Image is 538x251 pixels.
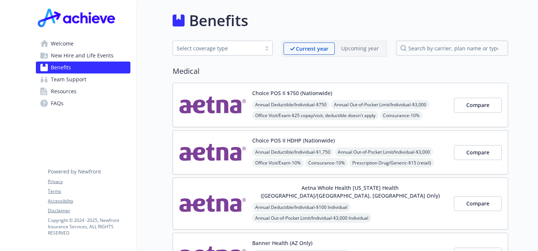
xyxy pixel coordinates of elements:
a: FAQs [36,97,130,109]
span: Compare [466,200,489,207]
span: Annual Deductible/Individual - $750 [252,100,330,109]
button: Aetna Whole Health [US_STATE] Health ([GEOGRAPHIC_DATA]/[GEOGRAPHIC_DATA], [GEOGRAPHIC_DATA] Only) [252,184,448,200]
button: Choice POS II $750 (Nationwide) [252,89,332,97]
span: New Hire and Life Events [51,50,114,62]
button: Choice POS II HDHP (Nationwide) [252,137,335,144]
span: Annual Deductible/Individual - $100 Individual [252,203,350,212]
h2: Medical [173,66,508,77]
a: Welcome [36,38,130,50]
span: Resources [51,85,77,97]
img: Aetna Inc carrier logo [179,137,246,168]
a: Benefits [36,62,130,73]
a: Resources [36,85,130,97]
p: Copyright © 2024 - 2025 , Newfront Insurance Services, ALL RIGHTS RESERVED [48,217,130,236]
a: Terms [48,188,130,195]
span: Annual Out-of-Pocket Limit/Individual - $3,000 [331,100,429,109]
button: Compare [454,145,502,160]
span: Benefits [51,62,71,73]
span: Annual Out-of-Pocket Limit/Individual - $3,000 [335,147,433,157]
span: Upcoming year [335,43,385,55]
a: New Hire and Life Events [36,50,130,62]
span: Office Visit/Exam - 10% [252,158,304,167]
div: Select coverage type [177,44,257,52]
span: Coinsurance - 10% [305,158,348,167]
a: Disclaimer [48,207,130,214]
span: Compare [466,101,489,109]
p: Current year [296,45,328,53]
span: Prescription Drug/Generic - $15 (retail) [349,158,434,167]
h1: Benefits [189,9,248,32]
a: Privacy [48,178,130,185]
button: Compare [454,196,502,211]
span: Compare [466,149,489,156]
span: Coinsurance - 10% [380,111,423,120]
button: Banner Health (AZ Only) [252,239,312,247]
span: Team Support [51,73,86,85]
img: Aetna Inc carrier logo [179,89,246,121]
input: search by carrier, plan name or type [396,41,508,56]
p: Upcoming year [341,44,379,52]
span: Annual Out-of-Pocket Limit/Individual - $3,000 Individual [252,213,371,223]
span: Welcome [51,38,74,50]
span: Annual Deductible/Individual - $1,750 [252,147,333,157]
button: Compare [454,98,502,113]
span: Office Visit/Exam - $25 copay/visit, deductible doesn't apply [252,111,378,120]
a: Team Support [36,73,130,85]
a: Accessibility [48,198,130,204]
img: Aetna Inc carrier logo [179,184,246,223]
span: FAQs [51,97,64,109]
